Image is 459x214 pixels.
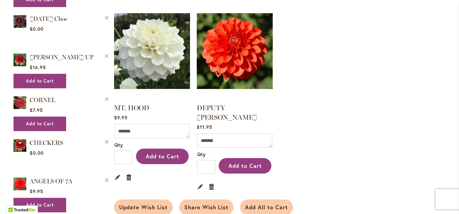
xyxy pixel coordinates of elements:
[30,107,43,113] span: $7.95
[13,176,26,191] img: ANGELS OF 7A
[197,4,273,100] a: DEPUTY BOB
[197,124,212,130] span: $11.95
[184,204,229,211] span: Share Wish List
[13,176,26,193] a: ANGELS OF 7A
[30,96,55,104] a: CORNEL
[114,4,190,98] img: MT. HOOD
[13,117,66,131] button: Add to Cart
[114,114,128,121] span: $9.95
[197,104,257,121] a: DEPUTY [PERSON_NAME]
[114,104,149,112] a: MT. HOOD
[13,138,26,154] a: CHECKERS
[13,198,66,212] button: Add to Cart
[13,95,26,110] img: CORNEL
[13,138,26,153] img: CHECKERS
[146,153,179,160] span: Add to Cart
[119,204,168,211] span: Update Wish List
[197,151,206,157] span: Qty
[114,4,190,100] a: MT. HOOD
[30,26,44,32] span: $0.00
[13,95,26,112] a: CORNEL
[30,54,93,61] a: [PERSON_NAME] UP
[30,188,43,194] span: $9.95
[30,15,67,23] a: [DATE] Choc
[26,202,54,208] span: Add to Cart
[13,52,26,67] img: GITTY UP
[30,139,63,147] a: CHECKERS
[30,150,44,156] span: $0.00
[197,4,273,98] img: DEPUTY BOB
[13,52,26,69] a: GITTY UP
[245,204,288,211] span: Add All to Cart
[30,178,72,185] a: ANGELS OF 7A
[26,78,54,84] span: Add to Cart
[13,14,26,29] img: Karma Choc
[5,190,24,209] iframe: Launch Accessibility Center
[219,158,271,174] button: Add to Cart
[13,74,66,88] button: Add to Cart
[114,142,123,148] span: Qty
[228,162,262,169] span: Add to Cart
[136,149,189,164] button: Add to Cart
[13,14,26,30] a: Karma Choc
[30,64,46,70] span: $16.95
[26,121,54,127] span: Add to Cart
